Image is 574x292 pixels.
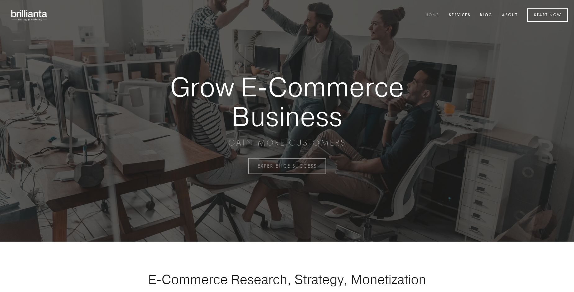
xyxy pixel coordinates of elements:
a: EXPERIENCE SUCCESS [248,158,326,174]
img: brillianta - research, strategy, marketing [6,6,53,24]
a: Home [421,10,443,21]
a: Start Now [527,8,568,22]
p: GAIN MORE CUSTOMERS [148,137,426,148]
a: Blog [476,10,496,21]
strong: Grow E-Commerce Business [148,72,426,131]
h1: E-Commerce Research, Strategy, Monetization [129,271,445,287]
a: About [498,10,522,21]
a: Services [445,10,475,21]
